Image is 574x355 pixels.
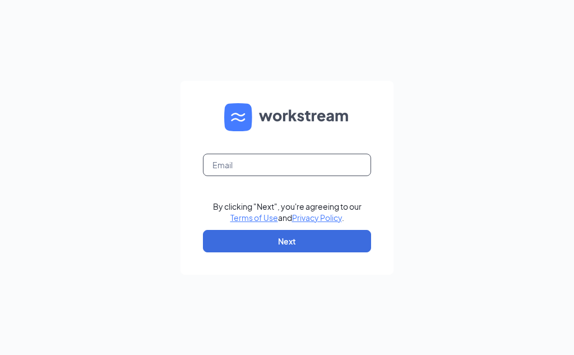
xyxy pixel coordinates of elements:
[230,213,278,223] a: Terms of Use
[213,201,362,223] div: By clicking "Next", you're agreeing to our and .
[203,230,371,252] button: Next
[224,103,350,131] img: WS logo and Workstream text
[203,154,371,176] input: Email
[292,213,342,223] a: Privacy Policy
